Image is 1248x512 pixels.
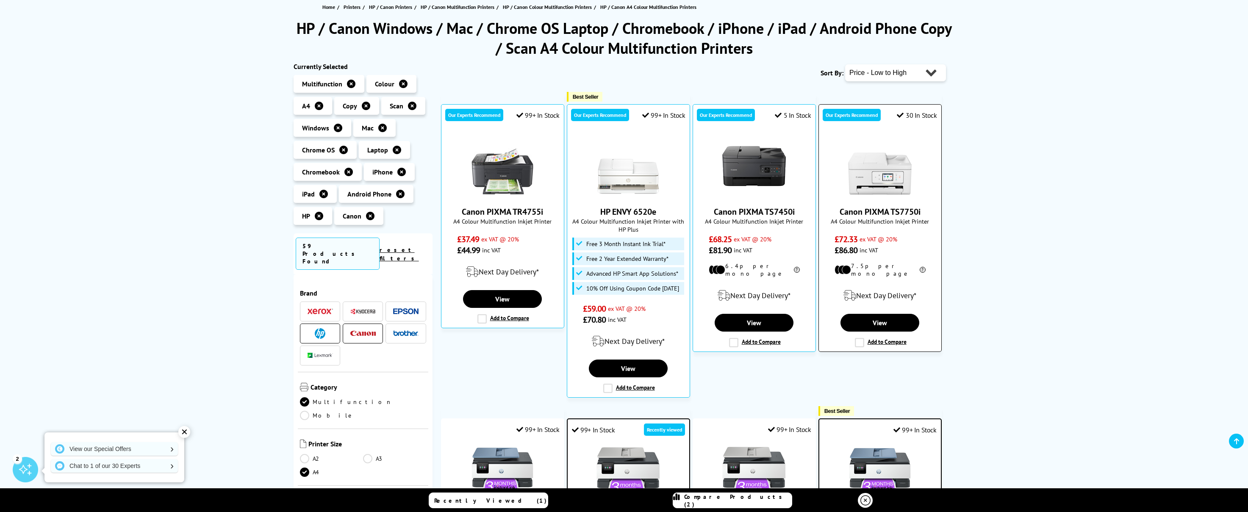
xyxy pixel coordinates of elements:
a: Mobile [300,411,363,420]
span: HP / Canon Multifunction Printers [421,3,494,11]
a: View [840,314,919,332]
label: Add to Compare [855,338,907,347]
label: Add to Compare [603,384,655,393]
a: Kyocera [350,306,376,317]
a: HP ENVY 6520e [596,191,660,199]
img: Printer Size [300,440,306,448]
span: £86.80 [835,245,858,256]
span: Printer Size [308,440,426,450]
span: ex VAT @ 20% [481,235,519,243]
div: modal_delivery [446,260,560,284]
span: Free 2 Year Extended Warranty* [586,255,668,262]
img: Epson [393,308,419,315]
label: Add to Compare [477,314,529,324]
span: A4 Colour Multifunction Inkjet Printer with HP Plus [571,217,685,233]
span: Multifunction [302,80,342,88]
img: Kyocera [350,308,376,315]
div: Recently viewed [644,423,685,436]
span: inc VAT [734,246,752,254]
a: HP ENVY 6520e [600,206,656,217]
a: Canon PIXMA TS7750i [840,206,921,217]
span: Brand [300,289,426,297]
img: HP ENVY 6520e [596,134,660,198]
a: View [589,360,668,377]
img: HP OfficeJet Pro 8135e [848,440,912,504]
div: Our Experts Recommend [697,109,755,121]
a: HP / Canon Multifunction Printers [421,3,496,11]
span: Windows [302,124,329,132]
img: Canon PIXMA TS7450i [722,134,786,198]
span: ex VAT @ 20% [734,235,771,243]
div: 99+ In Stock [642,111,685,119]
a: Compare Products (2) [673,493,792,508]
a: View [715,314,793,332]
span: Scan [390,102,403,110]
span: Category [311,383,426,393]
a: Canon [350,328,376,339]
img: HP [315,328,325,339]
span: Copy [343,102,357,110]
span: Mac [362,124,374,132]
a: Lexmark [308,350,333,361]
div: 2 [13,454,22,463]
span: iPhone [372,168,393,176]
span: HP / Canon Colour Multifunction Printers [503,3,592,11]
span: £37.49 [457,234,480,245]
div: 99+ In Stock [768,425,811,434]
span: £81.90 [709,245,732,256]
a: A2 [300,454,363,463]
li: 7.5p per mono page [835,262,926,277]
span: 10% Off Using Coupon Code [DATE] [586,285,679,292]
a: Canon PIXMA TR4755i [462,206,543,217]
span: HP [302,212,310,220]
span: A4 Colour Multifunction Inkjet Printer [446,217,560,225]
img: Canon [350,331,376,336]
a: Canon PIXMA TR4755i [471,191,534,199]
span: inc VAT [482,246,501,254]
span: Compare Products (2) [684,493,792,508]
div: Our Experts Recommend [823,109,881,121]
div: Currently Selected [294,62,433,71]
a: Recently Viewed (1) [429,493,548,508]
a: HP / Canon Printers [369,3,414,11]
span: ex VAT @ 20% [860,235,897,243]
div: 5 In Stock [775,111,811,119]
span: £59.00 [583,303,606,314]
a: Xerox [308,306,333,317]
a: Canon PIXMA TS7450i [722,191,786,199]
span: Sort By: [821,69,843,77]
a: Printers [344,3,363,11]
span: £72.33 [835,234,858,245]
span: ex VAT @ 20% [608,304,646,313]
img: HP OfficeJet Pro 8132e [722,440,786,504]
span: HP / Canon A4 Colour Multifunction Printers [600,4,696,10]
img: Xerox [308,308,333,314]
span: inc VAT [860,246,878,254]
span: iPad [302,190,315,198]
a: Epson [393,306,419,317]
span: £44.99 [457,245,480,256]
a: Brother [393,328,419,339]
span: A4 [302,102,310,110]
button: Best Seller [567,92,603,102]
a: Multifunction [300,397,392,407]
img: Brother [393,330,419,336]
span: Chromebook [302,168,340,176]
div: 30 In Stock [897,111,937,119]
div: 99+ In Stock [516,425,560,434]
h1: HP / Canon Windows / Mac / Chrome OS Laptop / Chromebook / iPhone / iPad / Android Phone Copy / S... [294,18,954,58]
div: modal_delivery [697,284,811,307]
span: Android Phone [347,190,391,198]
a: reset filters [380,246,419,262]
img: Category [300,383,308,391]
div: 99+ In Stock [572,426,615,434]
img: HP OfficeJet Pro 8125e [471,440,534,504]
span: Printers [344,3,361,11]
a: Home [322,3,337,11]
div: Our Experts Recommend [445,109,503,121]
img: HP OfficeJet Pro 8122e [596,440,660,504]
span: Canon [343,212,361,220]
span: Free 3 Month Instant Ink Trial* [586,241,666,247]
span: £70.80 [583,314,606,325]
span: Chrome OS [302,146,335,154]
